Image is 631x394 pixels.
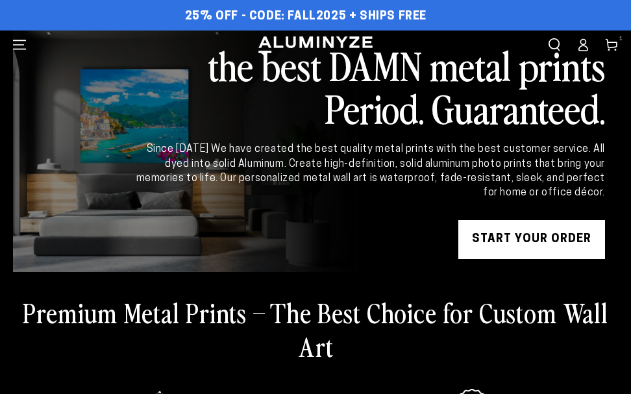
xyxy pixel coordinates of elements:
summary: Search our site [540,31,569,59]
summary: Menu [5,31,34,59]
div: Since [DATE] We have created the best quality metal prints with the best customer service. All dy... [134,142,605,201]
a: START YOUR Order [458,220,605,259]
span: 1 [619,34,623,43]
h2: Premium Metal Prints – The Best Choice for Custom Wall Art [13,295,618,363]
img: Aluminyze [257,35,374,55]
h2: the best DAMN metal prints Period. Guaranteed. [134,43,605,129]
span: 25% OFF - Code: FALL2025 + Ships Free [185,10,427,24]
